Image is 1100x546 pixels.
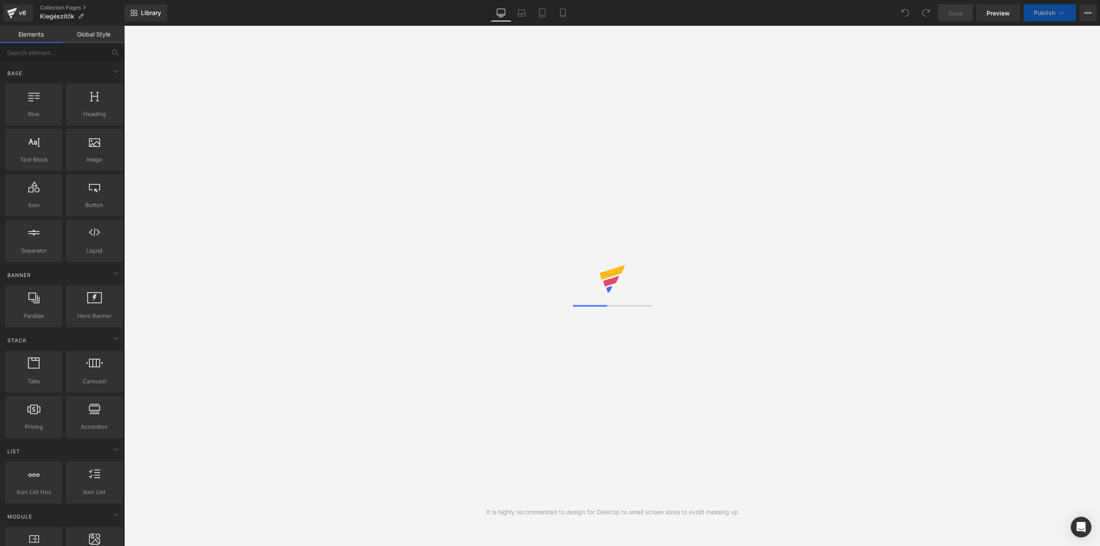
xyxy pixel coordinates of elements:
[68,155,120,164] span: Image
[491,4,511,21] a: Desktop
[532,4,553,21] a: Tablet
[948,9,962,18] span: Save
[6,447,21,455] span: List
[486,507,738,517] div: It is highly recommended to design for Desktop to small screen sizes to avoid messing up
[68,311,120,320] span: Hero Banner
[553,4,573,21] a: Mobile
[511,4,532,21] a: Laptop
[68,201,120,210] span: Button
[8,246,60,255] span: Separator
[1071,517,1091,537] div: Open Intercom Messenger
[8,377,60,386] span: Tabs
[8,422,60,431] span: Pricing
[917,4,935,21] button: Redo
[987,9,1010,18] span: Preview
[3,4,33,21] a: v6
[1034,9,1055,16] span: Publish
[125,4,167,21] a: New Library
[8,201,60,210] span: Icon
[6,336,27,345] span: Stack
[40,13,74,20] span: Kiegészítők
[68,246,120,255] span: Liquid
[1079,4,1097,21] button: More
[897,4,914,21] button: Undo
[8,155,60,164] span: Text Block
[68,377,120,386] span: Carousel
[6,512,33,521] span: Module
[68,422,120,431] span: Accordion
[62,26,125,43] a: Global Style
[40,4,125,11] a: Collection Pages
[976,4,1020,21] a: Preview
[68,488,120,497] span: Icon List
[8,311,60,320] span: Parallax
[6,69,23,77] span: Base
[6,271,32,279] span: Banner
[17,7,28,18] div: v6
[68,110,120,119] span: Heading
[8,488,60,497] span: Icon List Hoz
[1024,4,1076,21] button: Publish
[141,9,161,17] span: Library
[8,110,60,119] span: Row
